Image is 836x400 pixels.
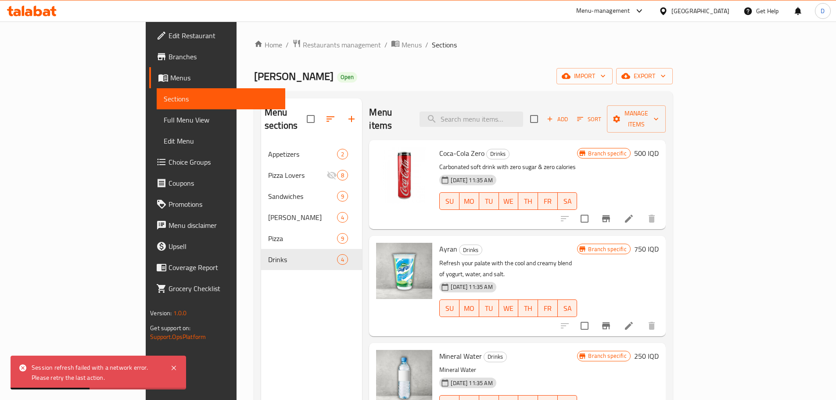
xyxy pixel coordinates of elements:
[337,256,348,264] span: 4
[169,262,278,273] span: Coverage Report
[261,207,362,228] div: [PERSON_NAME]4
[261,228,362,249] div: Pizza9
[337,213,348,222] span: 4
[502,302,515,315] span: WE
[384,40,388,50] li: /
[522,302,535,315] span: TH
[376,147,432,203] img: Coca-Cola Zero
[169,283,278,294] span: Grocery Checklist
[268,170,327,180] span: Pizza Lovers
[499,299,519,317] button: WE
[575,112,603,126] button: Sort
[337,73,357,81] span: Open
[420,112,523,127] input: search
[157,130,285,151] a: Edit Menu
[265,106,307,132] h2: Menu sections
[268,212,337,223] span: [PERSON_NAME]
[268,233,337,244] div: Pizza
[341,108,362,130] button: Add section
[518,299,538,317] button: TH
[542,302,554,315] span: FR
[268,149,337,159] span: Appetizers
[369,106,409,132] h2: Menu items
[443,302,456,315] span: SU
[337,234,348,243] span: 9
[439,162,577,173] p: Carbonated soft drink with zero sugar & zero calories
[538,192,558,210] button: FR
[561,195,574,208] span: SA
[337,233,348,244] div: items
[479,299,499,317] button: TU
[320,108,341,130] span: Sort sections
[149,236,285,257] a: Upsell
[261,165,362,186] div: Pizza Lovers8
[170,72,278,83] span: Menus
[164,94,278,104] span: Sections
[261,140,362,274] nav: Menu sections
[268,191,337,202] span: Sandwiches
[484,352,506,362] span: Drinks
[522,195,535,208] span: TH
[169,157,278,167] span: Choice Groups
[439,147,484,160] span: Coca-Cola Zero
[558,299,578,317] button: SA
[254,66,334,86] span: [PERSON_NAME]
[623,71,666,82] span: export
[518,192,538,210] button: TH
[525,110,543,128] span: Select section
[558,192,578,210] button: SA
[169,30,278,41] span: Edit Restaurant
[337,149,348,159] div: items
[641,208,662,229] button: delete
[542,195,554,208] span: FR
[596,208,617,229] button: Branch-specific-item
[150,322,190,334] span: Get support on:
[254,39,673,50] nav: breadcrumb
[483,302,495,315] span: TU
[607,105,666,133] button: Manage items
[459,245,482,255] span: Drinks
[538,299,558,317] button: FR
[543,112,571,126] button: Add
[268,212,337,223] div: Gus
[443,195,456,208] span: SU
[479,192,499,210] button: TU
[439,350,482,363] span: Mineral Water
[391,39,422,50] a: Menus
[149,173,285,194] a: Coupons
[157,109,285,130] a: Full Menu View
[502,195,515,208] span: WE
[150,307,172,319] span: Version:
[634,147,659,159] h6: 500 IQD
[337,150,348,159] span: 2
[821,6,825,16] span: D
[563,71,606,82] span: import
[641,315,662,336] button: delete
[169,51,278,62] span: Branches
[164,115,278,125] span: Full Menu View
[614,108,659,130] span: Manage items
[671,6,729,16] div: [GEOGRAPHIC_DATA]
[169,220,278,231] span: Menu disclaimer
[483,195,495,208] span: TU
[268,254,337,265] span: Drinks
[561,302,574,315] span: SA
[292,39,381,50] a: Restaurants management
[149,46,285,67] a: Branches
[447,176,496,184] span: [DATE] 11:35 AM
[545,114,569,124] span: Add
[585,352,630,360] span: Branch specific
[337,212,348,223] div: items
[149,215,285,236] a: Menu disclaimer
[585,245,630,253] span: Branch specific
[337,72,357,83] div: Open
[634,243,659,255] h6: 750 IQD
[543,112,571,126] span: Add item
[150,331,206,342] a: Support.OpsPlatform
[439,192,459,210] button: SU
[261,249,362,270] div: Drinks4
[169,241,278,252] span: Upsell
[486,149,509,159] div: Drinks
[439,299,459,317] button: SU
[556,68,613,84] button: import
